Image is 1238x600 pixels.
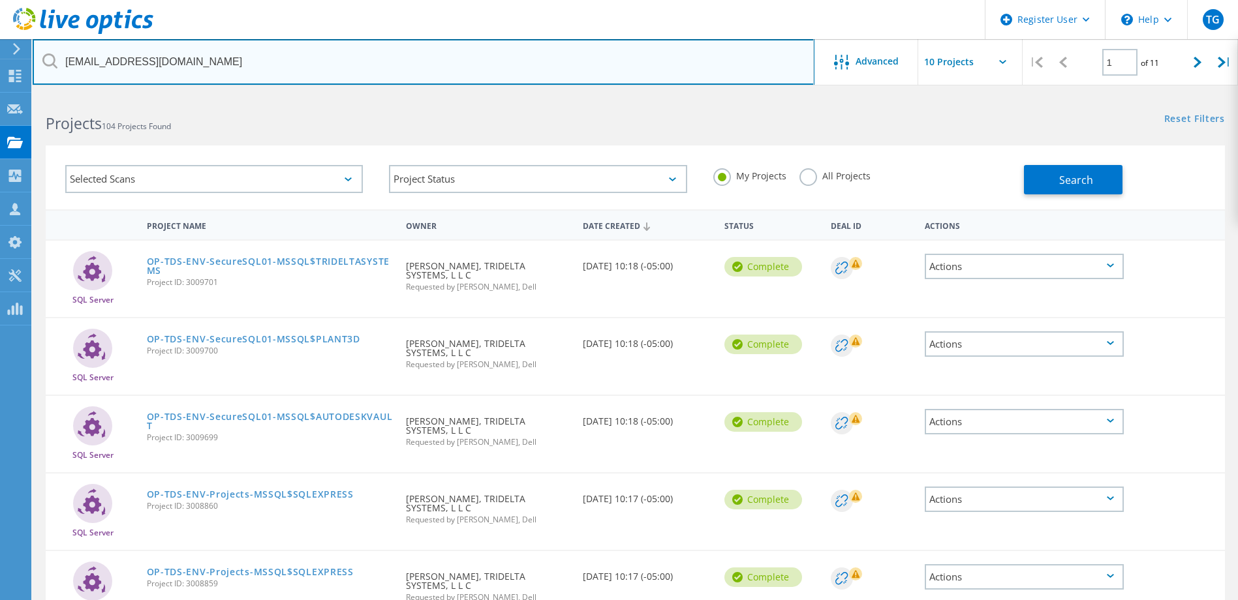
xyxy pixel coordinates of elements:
div: | [1023,39,1049,85]
span: Requested by [PERSON_NAME], Dell [406,516,570,524]
div: Complete [724,257,802,277]
div: [PERSON_NAME], TRIDELTA SYSTEMS, L L C [399,241,576,304]
a: OP-TDS-ENV-SecureSQL01-MSSQL$TRIDELTASYSTEMS [147,257,394,275]
div: Actions [925,409,1124,434]
label: All Projects [799,168,871,181]
div: Actions [925,564,1124,590]
a: OP-TDS-ENV-Projects-MSSQL$SQLEXPRESS [147,567,354,577]
div: Deal Id [824,213,919,237]
button: Search [1024,165,1122,194]
span: Project ID: 3009701 [147,278,394,286]
div: Complete [724,567,802,587]
span: of 11 [1141,57,1159,68]
a: OP-TDS-ENV-SecureSQL01-MSSQL$PLANT3D [147,335,360,344]
div: Project Status [389,165,687,193]
a: OP-TDS-ENV-SecureSQL01-MSSQL$AUTODESKVAULT [147,412,394,430]
a: Reset Filters [1164,114,1225,125]
div: [DATE] 10:18 (-05:00) [576,396,718,439]
label: My Projects [713,168,786,181]
div: Actions [918,213,1130,237]
span: Project ID: 3008859 [147,580,394,588]
input: Search projects by name, owner, ID, company, etc [33,39,814,85]
span: SQL Server [72,374,114,382]
div: Complete [724,490,802,509]
span: Project ID: 3009699 [147,434,394,442]
a: Live Optics Dashboard [13,27,153,37]
div: Actions [925,254,1124,279]
span: Requested by [PERSON_NAME], Dell [406,361,570,368]
span: TG [1206,14,1220,25]
span: SQL Server [72,529,114,537]
span: SQL Server [72,296,114,304]
div: Project Name [140,213,400,237]
div: [DATE] 10:18 (-05:00) [576,241,718,284]
div: Selected Scans [65,165,363,193]
div: [PERSON_NAME], TRIDELTA SYSTEMS, L L C [399,318,576,382]
div: Date Created [576,213,718,237]
span: Project ID: 3008860 [147,502,394,510]
div: Complete [724,335,802,354]
div: [DATE] 10:17 (-05:00) [576,473,718,517]
span: Advanced [856,57,899,66]
span: SQL Server [72,451,114,459]
div: Actions [925,331,1124,357]
b: Projects [46,113,102,134]
div: | [1211,39,1238,85]
div: [DATE] 10:17 (-05:00) [576,551,718,594]
svg: \n [1121,14,1133,25]
span: Search [1059,173,1093,187]
div: [PERSON_NAME], TRIDELTA SYSTEMS, L L C [399,473,576,537]
span: Requested by [PERSON_NAME], Dell [406,438,570,446]
span: 104 Projects Found [102,121,171,132]
div: Owner [399,213,576,237]
div: [PERSON_NAME], TRIDELTA SYSTEMS, L L C [399,396,576,459]
div: [DATE] 10:18 (-05:00) [576,318,718,361]
span: Requested by [PERSON_NAME], Dell [406,283,570,291]
div: Actions [925,487,1124,512]
div: Complete [724,412,802,432]
span: Project ID: 3009700 [147,347,394,355]
div: Status [718,213,824,237]
a: OP-TDS-ENV-Projects-MSSQL$SQLEXPRESS [147,490,354,499]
